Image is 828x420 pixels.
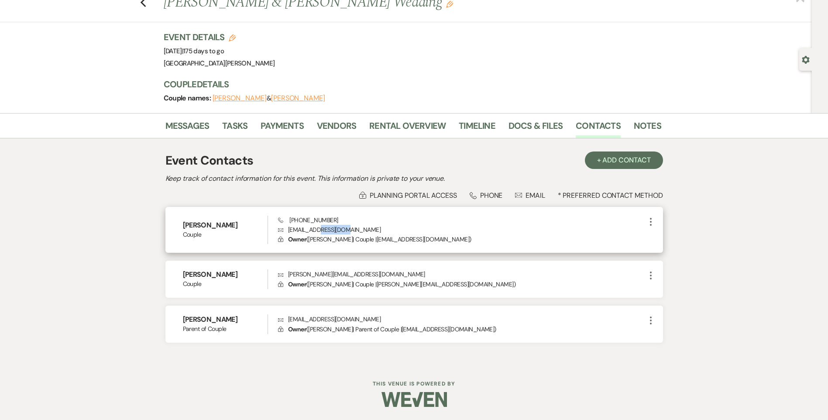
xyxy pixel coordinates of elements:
span: 175 days to go [183,47,224,55]
span: Couple names: [164,93,213,103]
button: [PERSON_NAME] [271,95,325,102]
h3: Couple Details [164,78,653,90]
div: Planning Portal Access [359,191,457,200]
span: Owner [288,325,306,333]
a: Messages [165,119,210,138]
a: Tasks [222,119,247,138]
h2: Keep track of contact information for this event. This information is private to your venue. [165,173,663,184]
a: Rental Overview [369,119,446,138]
button: + Add Contact [585,151,663,169]
p: [EMAIL_ADDRESS][DOMAIN_NAME] [278,314,645,324]
a: Docs & Files [508,119,563,138]
a: Timeline [459,119,495,138]
span: Owner [288,235,306,243]
span: Couple [183,279,268,289]
p: ( [PERSON_NAME] | Parent of Couple | [EMAIL_ADDRESS][DOMAIN_NAME] ) [278,324,645,334]
span: [GEOGRAPHIC_DATA][PERSON_NAME] [164,59,275,68]
span: Couple [183,230,268,239]
div: Email [515,191,545,200]
h6: [PERSON_NAME] [183,315,268,324]
h1: Event Contacts [165,151,254,170]
h3: Event Details [164,31,275,43]
span: Parent of Couple [183,324,268,334]
span: | [182,47,224,55]
button: Open lead details [802,55,810,63]
a: Notes [634,119,661,138]
img: Weven Logo [381,384,447,415]
a: Payments [261,119,304,138]
div: Phone [470,191,503,200]
h6: [PERSON_NAME] [183,220,268,230]
p: ( [PERSON_NAME] | Couple | [EMAIL_ADDRESS][DOMAIN_NAME] ) [278,234,645,244]
span: [PHONE_NUMBER] [278,216,338,224]
a: Contacts [576,119,621,138]
div: * Preferred Contact Method [165,191,663,200]
p: ( [PERSON_NAME] | Couple | [PERSON_NAME][EMAIL_ADDRESS][DOMAIN_NAME] ) [278,279,645,289]
span: [DATE] [164,47,224,55]
p: [PERSON_NAME][EMAIL_ADDRESS][DOMAIN_NAME] [278,269,645,279]
span: Owner [288,280,306,288]
p: [EMAIL_ADDRESS][DOMAIN_NAME] [278,225,645,234]
button: [PERSON_NAME] [213,95,267,102]
span: & [213,94,325,103]
a: Vendors [317,119,356,138]
h6: [PERSON_NAME] [183,270,268,279]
